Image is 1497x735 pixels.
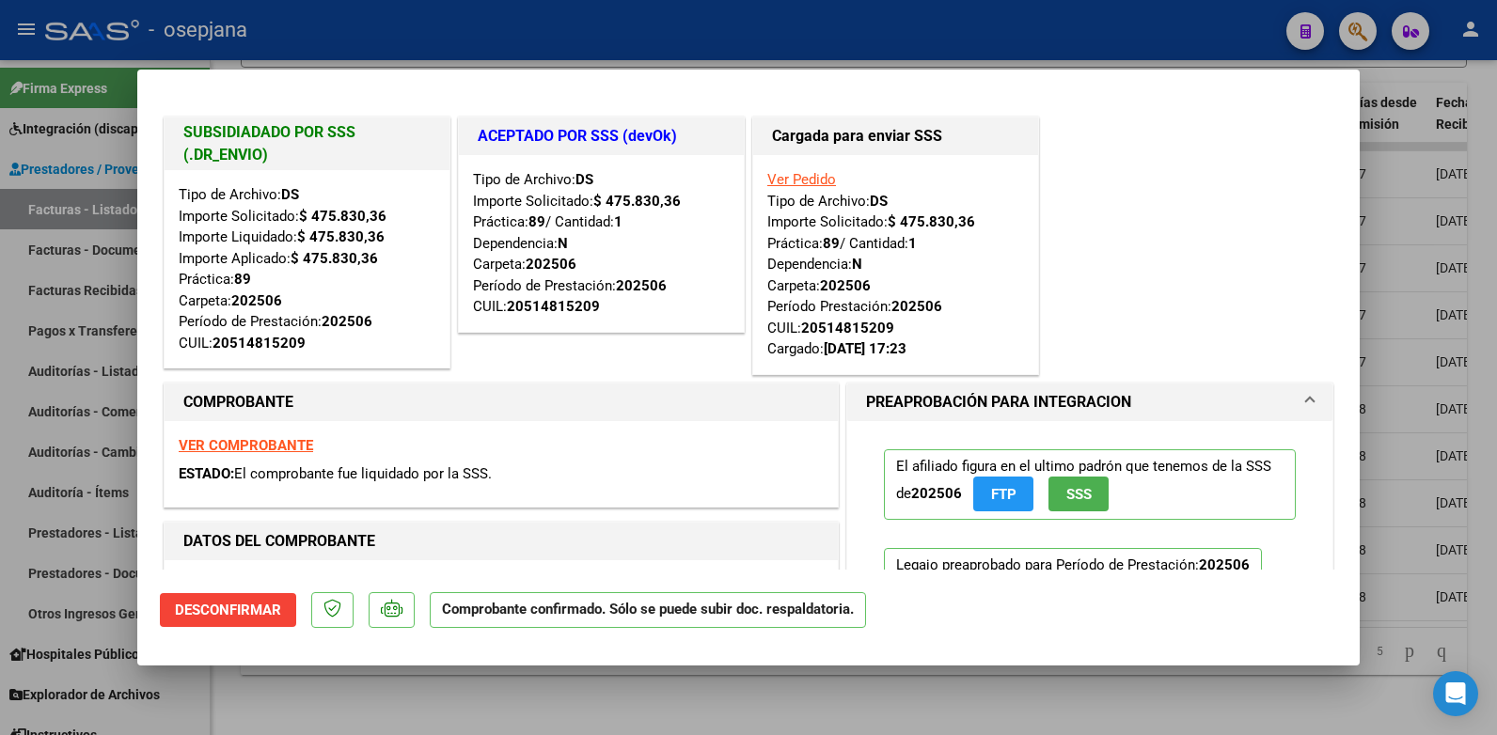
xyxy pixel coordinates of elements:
[973,477,1033,511] button: FTP
[183,532,375,550] strong: DATOS DEL COMPROBANTE
[213,333,306,354] div: 20514815209
[847,383,1332,421] mat-expansion-panel-header: PREAPROBACIÓN PARA INTEGRACION
[616,277,667,294] strong: 202506
[866,391,1131,414] h1: PREAPROBACIÓN PARA INTEGRACION
[281,186,299,203] strong: DS
[297,228,385,245] strong: $ 475.830,36
[231,292,282,309] strong: 202506
[908,235,917,252] strong: 1
[507,296,600,318] div: 20514815209
[558,235,568,252] strong: N
[884,548,1262,728] p: Legajo preaprobado para Período de Prestación:
[179,465,234,482] span: ESTADO:
[824,340,906,357] strong: [DATE] 17:23
[322,313,372,330] strong: 202506
[575,171,593,188] strong: DS
[179,184,435,353] div: Tipo de Archivo: Importe Solicitado: Importe Liquidado: Importe Aplicado: Práctica: Carpeta: Perí...
[183,121,431,166] h1: SUBSIDIADADO POR SSS (.DR_ENVIO)
[1199,556,1250,573] strong: 202506
[852,256,862,273] strong: N
[234,465,492,482] span: El comprobante fue liquidado por la SSS.
[430,592,866,629] p: Comprobante confirmado. Sólo se puede subir doc. respaldatoria.
[528,213,545,230] strong: 89
[614,213,622,230] strong: 1
[291,250,378,267] strong: $ 475.830,36
[891,298,942,315] strong: 202506
[234,271,251,288] strong: 89
[478,125,725,148] h1: ACEPTADO POR SSS (devOk)
[820,277,871,294] strong: 202506
[991,486,1016,503] span: FTP
[767,171,836,188] a: Ver Pedido
[183,393,293,411] strong: COMPROBANTE
[884,449,1296,520] p: El afiliado figura en el ultimo padrón que tenemos de la SSS de
[175,602,281,618] span: Desconfirmar
[160,593,296,627] button: Desconfirmar
[801,318,894,339] div: 20514815209
[888,213,975,230] strong: $ 475.830,36
[1433,671,1478,716] div: Open Intercom Messenger
[1066,486,1092,503] span: SSS
[299,208,386,225] strong: $ 475.830,36
[473,169,730,318] div: Tipo de Archivo: Importe Solicitado: Práctica: / Cantidad: Dependencia: Carpeta: Período de Prest...
[911,485,962,502] strong: 202506
[870,193,888,210] strong: DS
[593,193,681,210] strong: $ 475.830,36
[767,169,1024,360] div: Tipo de Archivo: Importe Solicitado: Práctica: / Cantidad: Dependencia: Carpeta: Período Prestaci...
[179,437,313,454] a: VER COMPROBANTE
[772,125,1019,148] h1: Cargada para enviar SSS
[823,235,840,252] strong: 89
[1048,477,1109,511] button: SSS
[526,256,576,273] strong: 202506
